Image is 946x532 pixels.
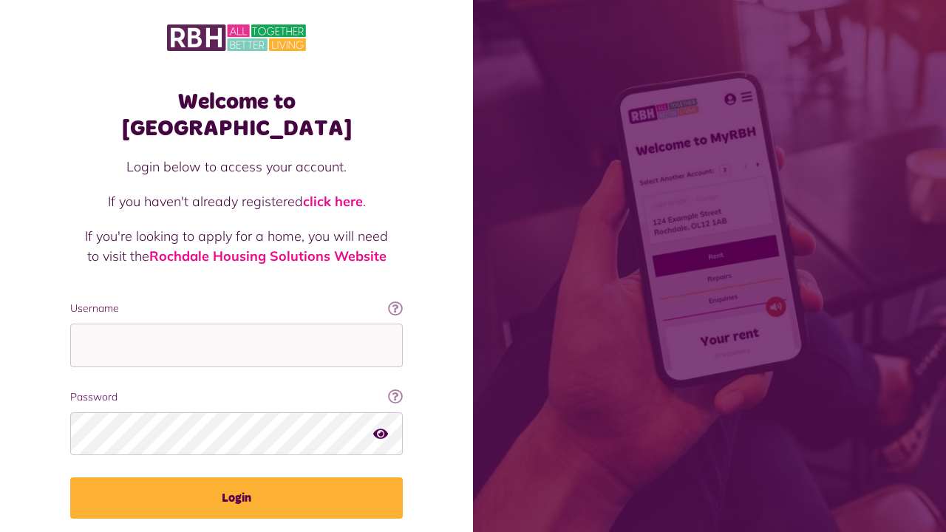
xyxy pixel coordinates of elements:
[70,301,403,316] label: Username
[70,389,403,405] label: Password
[303,193,363,210] a: click here
[85,191,388,211] p: If you haven't already registered .
[85,157,388,177] p: Login below to access your account.
[167,22,306,53] img: MyRBH
[85,226,388,266] p: If you're looking to apply for a home, you will need to visit the
[70,89,403,142] h1: Welcome to [GEOGRAPHIC_DATA]
[149,248,387,265] a: Rochdale Housing Solutions Website
[70,477,403,519] button: Login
